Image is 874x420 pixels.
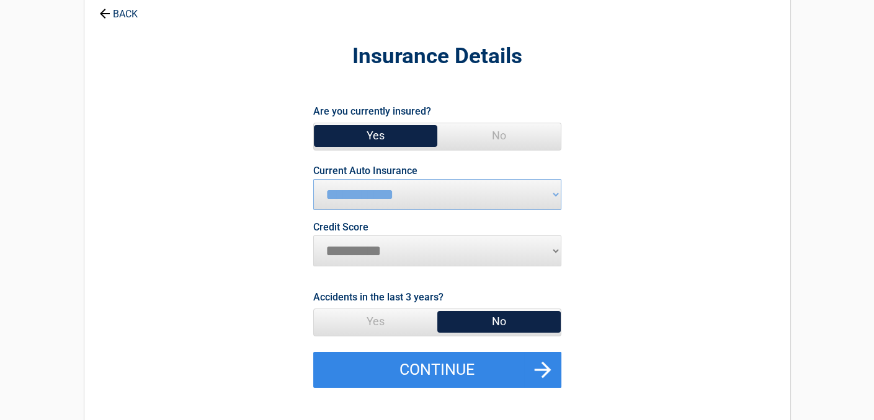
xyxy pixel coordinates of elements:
[313,222,368,232] label: Credit Score
[314,309,437,334] span: Yes
[437,309,561,334] span: No
[314,123,437,148] span: Yes
[313,166,417,176] label: Current Auto Insurance
[437,123,561,148] span: No
[313,352,561,388] button: Continue
[313,289,444,305] label: Accidents in the last 3 years?
[153,42,722,71] h2: Insurance Details
[313,103,431,120] label: Are you currently insured?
